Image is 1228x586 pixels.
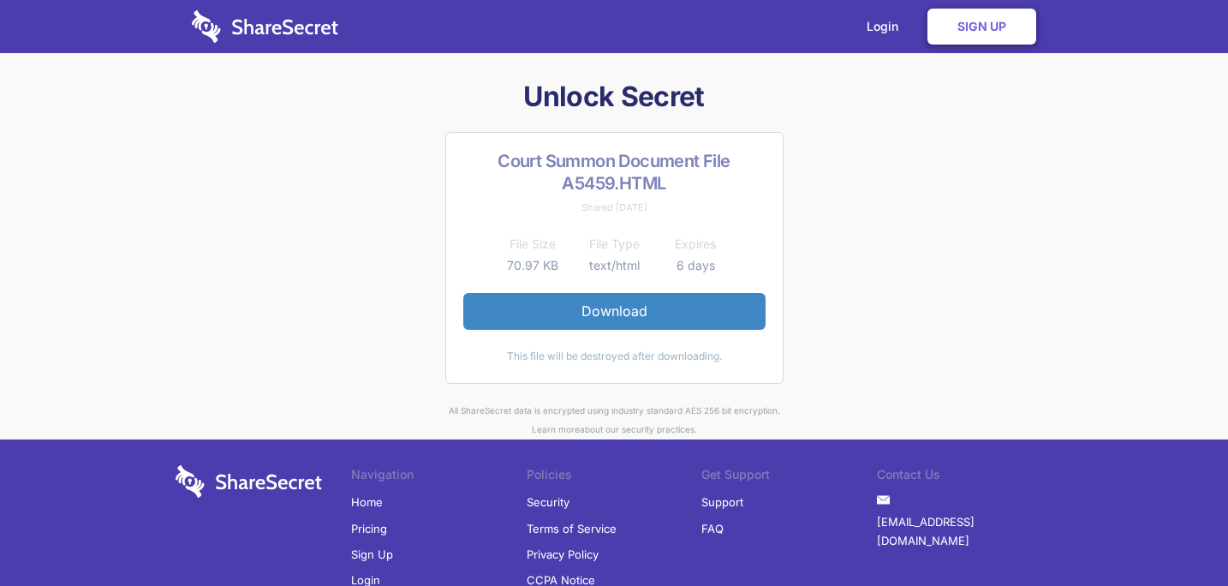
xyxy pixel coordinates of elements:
[532,424,580,434] a: Learn more
[492,255,574,276] td: 70.97 KB
[351,516,387,541] a: Pricing
[463,293,766,329] a: Download
[655,234,736,254] th: Expires
[463,198,766,217] div: Shared [DATE]
[169,401,1059,439] div: All ShareSecret data is encrypted using industry standard AES 256 bit encryption. about our secur...
[351,489,383,515] a: Home
[701,489,743,515] a: Support
[574,255,655,276] td: text/html
[463,347,766,366] div: This file will be destroyed after downloading.
[192,10,338,43] img: logo-wordmark-white-trans-d4663122ce5f474addd5e946df7df03e33cb6a1c49d2221995e7729f52c070b2.svg
[574,234,655,254] th: File Type
[877,465,1052,489] li: Contact Us
[927,9,1036,45] a: Sign Up
[169,79,1059,115] h1: Unlock Secret
[527,541,599,567] a: Privacy Policy
[527,489,569,515] a: Security
[527,516,617,541] a: Terms of Service
[492,234,574,254] th: File Size
[176,465,322,498] img: logo-wordmark-white-trans-d4663122ce5f474addd5e946df7df03e33cb6a1c49d2221995e7729f52c070b2.svg
[655,255,736,276] td: 6 days
[463,150,766,194] h2: Court Summon Document File A5459.HTML
[351,541,393,567] a: Sign Up
[527,465,702,489] li: Policies
[351,465,527,489] li: Navigation
[701,516,724,541] a: FAQ
[877,509,1052,554] a: [EMAIL_ADDRESS][DOMAIN_NAME]
[701,465,877,489] li: Get Support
